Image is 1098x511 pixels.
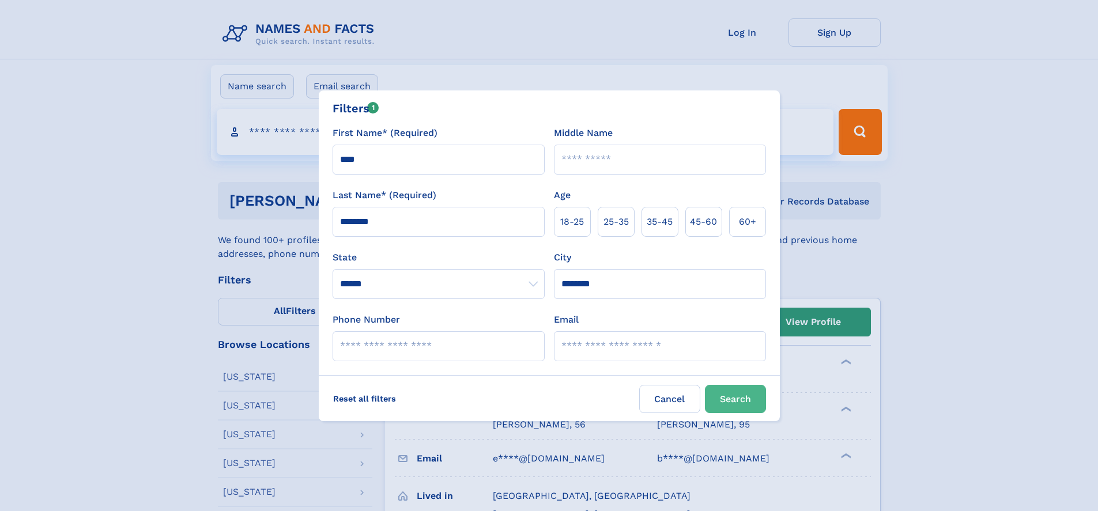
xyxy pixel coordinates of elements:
[554,251,571,264] label: City
[554,126,613,140] label: Middle Name
[333,313,400,327] label: Phone Number
[690,215,717,229] span: 45‑60
[647,215,673,229] span: 35‑45
[560,215,584,229] span: 18‑25
[333,100,379,117] div: Filters
[739,215,756,229] span: 60+
[326,385,403,412] label: Reset all filters
[333,251,545,264] label: State
[603,215,629,229] span: 25‑35
[333,126,437,140] label: First Name* (Required)
[705,385,766,413] button: Search
[639,385,700,413] label: Cancel
[333,188,436,202] label: Last Name* (Required)
[554,313,579,327] label: Email
[554,188,571,202] label: Age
